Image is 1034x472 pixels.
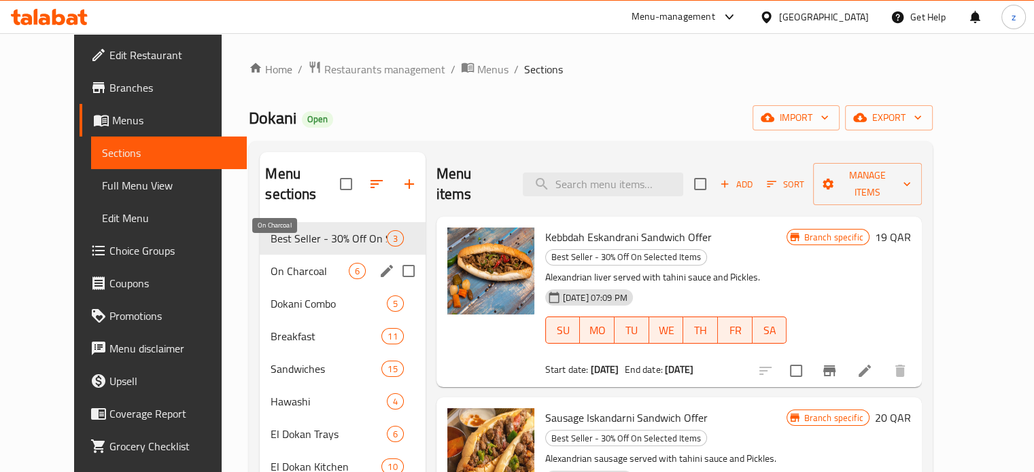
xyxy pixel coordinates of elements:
div: Best Seller - 30% Off On Selected Items [545,249,707,266]
div: items [387,426,404,442]
a: Edit Restaurant [80,39,247,71]
div: items [381,361,403,377]
a: Upsell [80,365,247,397]
span: End date: [624,361,662,378]
span: Choice Groups [109,242,236,259]
a: Coupons [80,267,247,299]
button: Add section [393,168,426,200]
div: items [387,295,404,312]
span: Start date: [545,361,589,378]
span: import [763,109,829,126]
div: On Charcoal6edit [260,255,425,287]
button: Sort [763,174,808,195]
b: [DATE] [591,361,619,378]
span: Best Seller - 30% Off On Selected Items [271,230,386,247]
span: TU [620,321,644,340]
nav: breadcrumb [249,60,932,78]
span: TH [689,321,712,340]
span: SU [551,321,575,340]
span: Hawashi [271,393,386,410]
button: SU [545,316,581,344]
button: TU [615,316,649,344]
div: items [381,328,403,344]
a: Grocery Checklist [80,430,247,462]
span: MO [585,321,609,340]
a: Choice Groups [80,234,247,267]
span: 4 [387,395,403,408]
span: Sections [102,145,236,161]
div: El Dokan Trays6 [260,418,425,450]
span: 6 [387,428,403,441]
span: SA [758,321,782,340]
div: items [387,393,404,410]
h6: 20 QAR [875,408,911,427]
button: TH [683,316,718,344]
span: 6 [349,265,365,278]
span: Branches [109,79,236,96]
span: Best Seller - 30% Off On Selected Items [546,431,706,446]
a: Restaurants management [308,60,445,78]
li: / [298,61,303,77]
span: Sort sections [360,168,393,200]
span: 15 [382,363,402,376]
p: Alexandrian liver served with tahini sauce and Pickles. [545,269,787,286]
span: Coupons [109,275,236,291]
span: WE [655,321,678,340]
a: Full Menu View [91,169,247,202]
img: Kebbdah Eskandrani Sandwich Offer [447,228,534,314]
a: Menus [80,104,247,137]
a: Menus [461,60,509,78]
span: Upsell [109,373,236,389]
button: Branch-specific-item [813,355,846,387]
span: Manage items [824,167,910,201]
span: Open [302,113,333,125]
button: delete [884,355,916,387]
span: Coverage Report [109,405,236,422]
div: Sandwiches15 [260,352,425,385]
span: FR [723,321,747,340]
li: / [451,61,455,77]
span: Sections [524,61,563,77]
span: Select section [686,170,714,198]
div: Breakfast [271,328,381,344]
p: Alexandrian sausage served with tahini sauce and Pickles. [545,450,787,467]
span: Add [718,177,755,192]
span: z [1012,10,1016,24]
span: Menu disclaimer [109,340,236,357]
a: Coverage Report [80,397,247,430]
a: Promotions [80,299,247,332]
span: On Charcoal [271,263,348,279]
span: El Dokan Trays [271,426,386,442]
span: Branch specific [798,412,868,424]
span: Select to update [782,357,810,385]
a: Menu disclaimer [80,332,247,365]
span: 5 [387,297,403,310]
h2: Menu sections [265,164,339,204]
div: Breakfast11 [260,320,425,352]
div: [GEOGRAPHIC_DATA] [779,10,869,24]
button: SA [753,316,787,344]
span: Sort [767,177,804,192]
button: Manage items [813,163,921,205]
span: Sausage Iskandarni Sandwich Offer [545,407,708,428]
a: Edit Menu [91,202,247,234]
a: Sections [91,137,247,169]
button: export [845,105,933,130]
span: export [856,109,922,126]
a: Edit menu item [857,363,873,379]
button: edit [377,261,397,281]
a: Home [249,61,292,77]
button: Add [714,174,758,195]
button: WE [649,316,684,344]
span: Promotions [109,308,236,324]
span: Select all sections [332,170,360,198]
span: Sandwiches [271,361,381,377]
span: Grocery Checklist [109,438,236,454]
span: 3 [387,232,403,245]
h2: Menu items [436,164,507,204]
h6: 19 QAR [875,228,911,247]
